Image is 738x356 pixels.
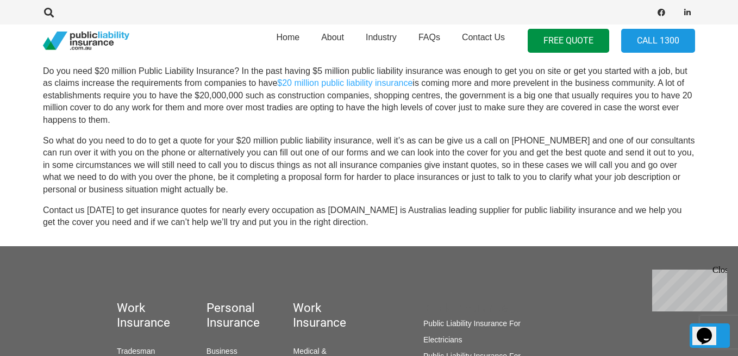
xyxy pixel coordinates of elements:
a: Call 1300 [621,29,695,53]
iframe: chat widget [648,265,727,311]
a: About [310,21,355,60]
a: Home [265,21,310,60]
p: Do you need $20 million Public Liability Insurance? In the past having $5 million public liabilit... [43,65,695,126]
a: Industry [355,21,408,60]
span: About [321,33,344,42]
a: FREE QUOTE [528,29,609,53]
p: Contact us [DATE] to get insurance quotes for nearly every occupation as [DOMAIN_NAME] is Austral... [43,204,695,229]
p: So what do you need to do to get a quote for your $20 million public liability insurance, well it... [43,135,695,196]
span: Contact Us [462,33,505,42]
div: Chat live with an agent now!Close [4,4,75,79]
span: Home [276,33,299,42]
a: FAQs [408,21,451,60]
span: FAQs [418,33,440,42]
iframe: chat widget [692,313,727,345]
a: Back to top [690,323,730,348]
a: Public Liability Insurance For Electricians [423,319,521,344]
a: Facebook [654,5,669,20]
a: pli_logotransparent [43,32,129,51]
a: LinkedIn [680,5,695,20]
h5: Work Insurance [293,301,361,330]
h5: Work Insurance [117,301,144,330]
h5: Personal Insurance [207,301,231,330]
h5: Work Insurance [423,301,534,315]
a: $20 million public liability insurance [277,78,412,88]
span: Industry [366,33,397,42]
a: Contact Us [451,21,516,60]
a: Search [38,8,60,17]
